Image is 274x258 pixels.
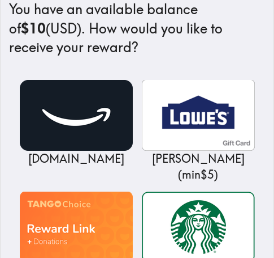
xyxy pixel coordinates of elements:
b: $10 [21,20,46,37]
p: [PERSON_NAME] ( min $5 ) [142,151,255,183]
a: Amazon.com[DOMAIN_NAME] [20,80,133,167]
a: Lowe's[PERSON_NAME] (min$5) [142,80,255,183]
p: [DOMAIN_NAME] [20,151,133,167]
img: Lowe's [142,80,255,151]
img: Amazon.com [20,80,133,151]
